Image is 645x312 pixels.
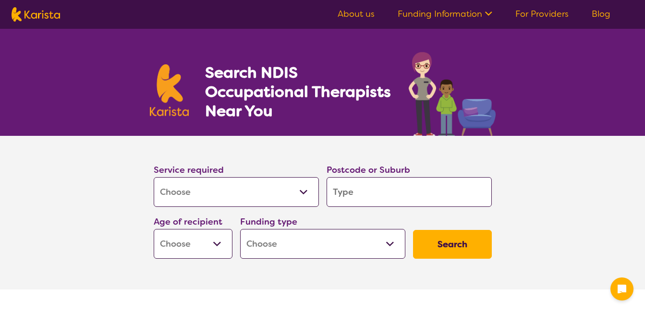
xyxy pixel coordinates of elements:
[12,7,60,22] img: Karista logo
[327,164,410,176] label: Postcode or Suburb
[413,230,492,259] button: Search
[154,164,224,176] label: Service required
[409,52,496,136] img: occupational-therapy
[205,63,392,120] h1: Search NDIS Occupational Therapists Near You
[327,177,492,207] input: Type
[398,8,492,20] a: Funding Information
[154,216,222,228] label: Age of recipient
[240,216,297,228] label: Funding type
[592,8,610,20] a: Blog
[515,8,569,20] a: For Providers
[338,8,375,20] a: About us
[150,64,189,116] img: Karista logo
